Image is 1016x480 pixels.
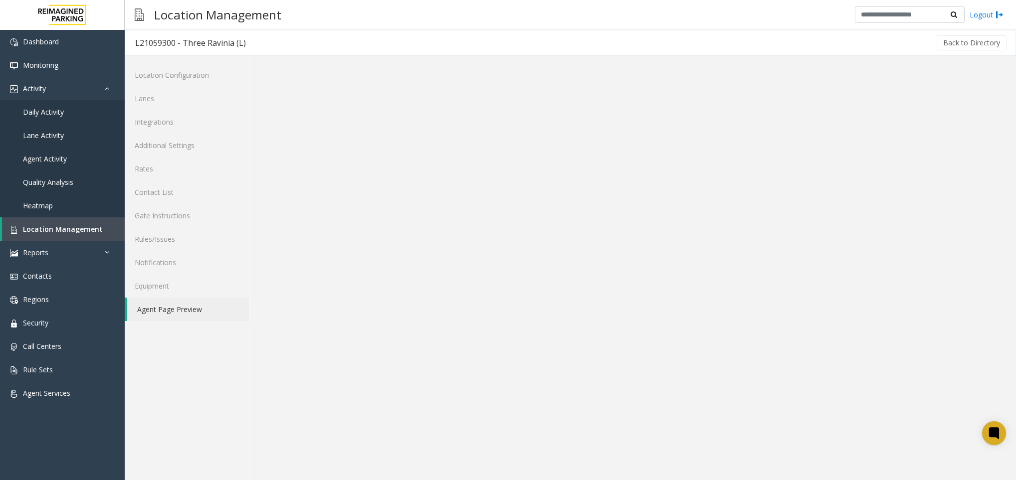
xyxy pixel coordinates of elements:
[23,248,48,257] span: Reports
[970,9,1004,20] a: Logout
[10,296,18,304] img: 'icon'
[125,251,249,274] a: Notifications
[10,62,18,70] img: 'icon'
[10,226,18,234] img: 'icon'
[10,249,18,257] img: 'icon'
[23,201,53,210] span: Heatmap
[23,341,61,351] span: Call Centers
[125,180,249,204] a: Contact List
[23,271,52,281] span: Contacts
[10,320,18,327] img: 'icon'
[23,107,64,117] span: Daily Activity
[23,37,59,46] span: Dashboard
[125,227,249,251] a: Rules/Issues
[937,35,1007,50] button: Back to Directory
[10,366,18,374] img: 'icon'
[23,224,103,234] span: Location Management
[127,298,249,321] a: Agent Page Preview
[149,2,286,27] h3: Location Management
[2,217,125,241] a: Location Management
[135,2,144,27] img: pageIcon
[135,36,246,49] div: L21059300 - Three Ravinia (L)
[125,274,249,298] a: Equipment
[23,131,64,140] span: Lane Activity
[10,273,18,281] img: 'icon'
[125,63,249,87] a: Location Configuration
[125,87,249,110] a: Lanes
[996,9,1004,20] img: logout
[23,84,46,93] span: Activity
[23,388,70,398] span: Agent Services
[23,154,67,163] span: Agent Activity
[10,390,18,398] img: 'icon'
[125,204,249,227] a: Gate Instructions
[125,157,249,180] a: Rates
[10,85,18,93] img: 'icon'
[125,110,249,134] a: Integrations
[10,38,18,46] img: 'icon'
[23,60,58,70] span: Monitoring
[23,177,73,187] span: Quality Analysis
[125,134,249,157] a: Additional Settings
[23,295,49,304] span: Regions
[23,318,48,327] span: Security
[23,365,53,374] span: Rule Sets
[10,343,18,351] img: 'icon'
